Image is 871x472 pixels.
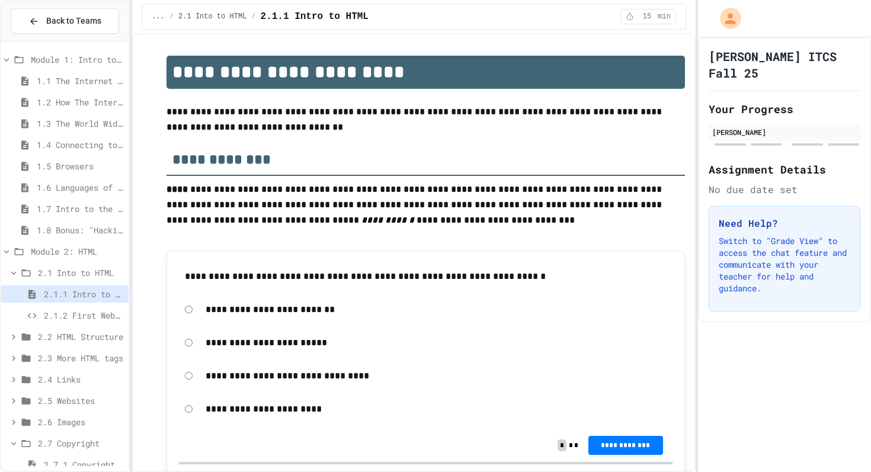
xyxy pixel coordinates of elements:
[44,309,124,322] span: 2.1.2 First Webpage
[38,416,124,428] span: 2.6 Images
[709,48,860,81] h1: [PERSON_NAME] ITCS Fall 25
[38,330,124,343] span: 2.2 HTML Structure
[44,458,124,471] span: 2.7.1 Copyright
[31,245,124,258] span: Module 2: HTML
[37,117,124,130] span: 1.3 The World Wide Web
[261,9,369,24] span: 2.1.1 Intro to HTML
[709,101,860,117] h2: Your Progress
[46,15,101,27] span: Back to Teams
[709,182,860,197] div: No due date set
[178,12,246,21] span: 2.1 Into to HTML
[38,352,124,364] span: 2.3 More HTML tags
[44,288,124,300] span: 2.1.1 Intro to HTML
[37,75,124,87] span: 1.1 The Internet and its Impact on Society
[719,235,850,294] p: Switch to "Grade View" to access the chat feature and communicate with your teacher for help and ...
[638,12,657,21] span: 15
[152,12,165,21] span: ...
[37,203,124,215] span: 1.7 Intro to the Web Review
[658,12,671,21] span: min
[712,127,857,137] div: [PERSON_NAME]
[38,394,124,407] span: 2.5 Websites
[707,5,744,32] div: My Account
[709,161,860,178] h2: Assignment Details
[38,437,124,449] span: 2.7 Copyright
[37,181,124,194] span: 1.6 Languages of the Web
[251,12,255,21] span: /
[37,160,124,172] span: 1.5 Browsers
[169,12,174,21] span: /
[11,8,119,34] button: Back to Teams
[37,224,124,236] span: 1.8 Bonus: "Hacking" The Web
[37,139,124,151] span: 1.4 Connecting to a Website
[38,373,124,386] span: 2.4 Links
[38,266,124,279] span: 2.1 Into to HTML
[37,96,124,108] span: 1.2 How The Internet Works
[31,53,124,66] span: Module 1: Intro to the Web
[719,216,850,230] h3: Need Help?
